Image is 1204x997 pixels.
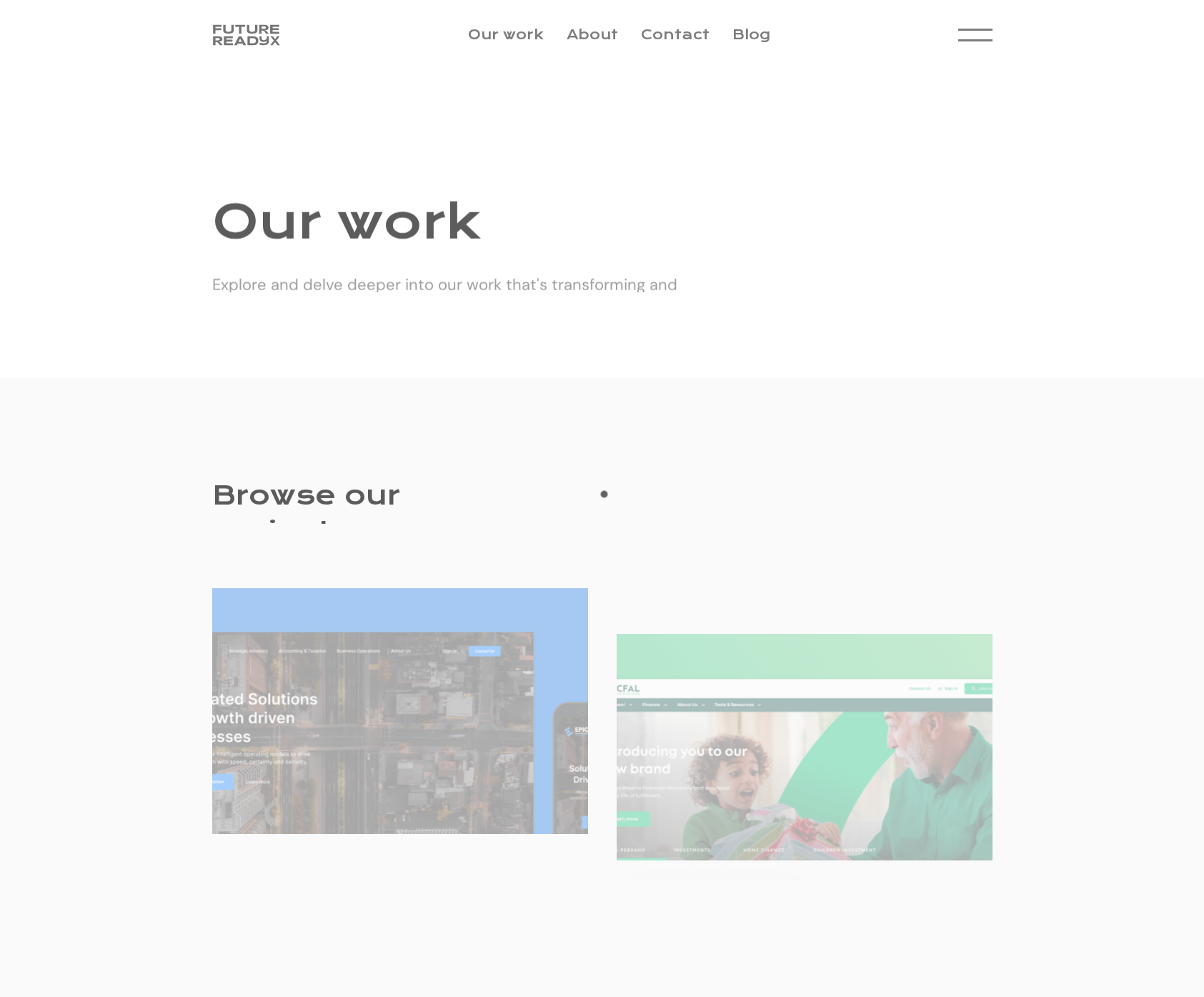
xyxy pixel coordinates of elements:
[212,272,712,326] p: Explore and delve deeper into our work that's transforming and creating tangible business outcome...
[567,26,618,43] a: About
[468,26,544,43] a: Our work
[212,477,501,549] h2: Browse our projects
[732,26,770,43] a: Blog
[212,21,281,49] a: home
[958,20,992,50] div: menu
[212,21,281,49] img: Futurereadyx Logo
[212,189,992,254] h1: Our work
[641,26,710,43] a: Contact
